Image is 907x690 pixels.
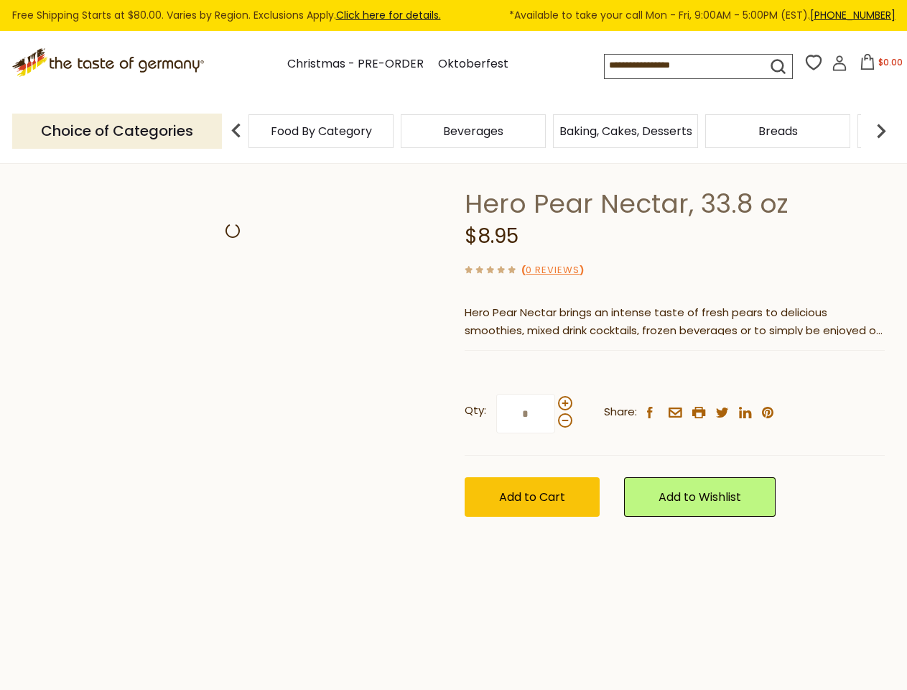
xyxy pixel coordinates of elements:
[559,126,692,137] a: Baking, Cakes, Desserts
[465,222,518,250] span: $8.95
[499,489,565,505] span: Add to Cart
[810,8,896,22] a: [PHONE_NUMBER]
[758,126,798,137] a: Breads
[336,8,441,22] a: Click here for details.
[604,403,637,421] span: Share:
[12,114,222,149] p: Choice of Categories
[521,263,584,277] span: ( )
[222,116,251,145] img: previous arrow
[465,402,486,420] strong: Qty:
[624,477,776,517] a: Add to Wishlist
[287,55,424,74] a: Christmas - PRE-ORDER
[465,188,885,220] h1: Hero Pear Nectar, 33.8 oz
[443,126,503,137] a: Beverages
[438,55,508,74] a: Oktoberfest
[526,263,580,278] a: 0 Reviews
[509,7,896,24] span: *Available to take your call Mon - Fri, 9:00AM - 5:00PM (EST).
[878,56,903,68] span: $0.00
[465,477,600,517] button: Add to Cart
[271,126,372,137] a: Food By Category
[465,304,885,340] p: Hero Pear Nectar brings an intense taste of fresh pears to delicious smoothies, mixed drink cockt...
[867,116,896,145] img: next arrow
[12,7,896,24] div: Free Shipping Starts at $80.00. Varies by Region. Exclusions Apply.
[496,394,555,433] input: Qty:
